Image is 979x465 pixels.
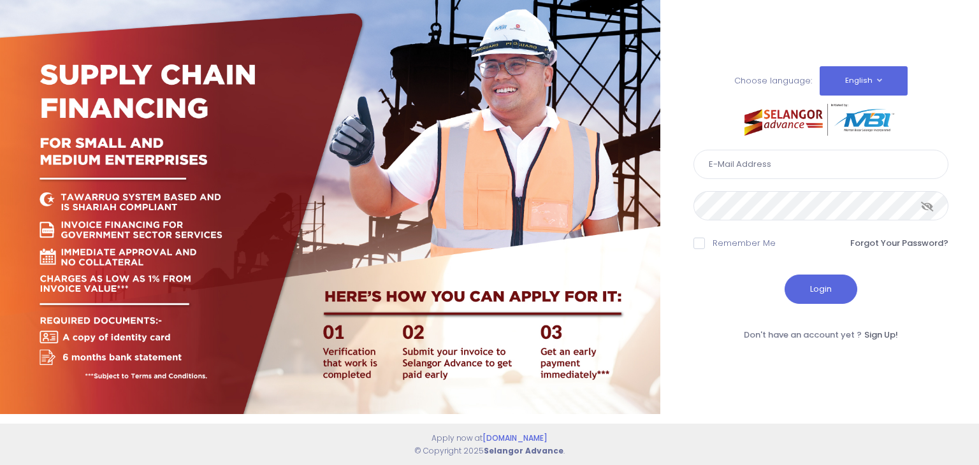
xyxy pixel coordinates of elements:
a: [DOMAIN_NAME] [482,433,548,443]
span: Apply now at © Copyright 2025 . [414,433,565,456]
span: Choose language: [734,75,812,87]
button: English [820,66,908,96]
label: Remember Me [713,237,776,250]
a: Forgot Your Password? [850,237,948,250]
span: Don't have an account yet ? [744,329,862,341]
strong: Selangor Advance [484,445,563,456]
img: selangor-advance.png [744,104,897,136]
a: Sign Up! [864,329,898,341]
button: Login [785,275,857,304]
input: E-Mail Address [693,150,948,179]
